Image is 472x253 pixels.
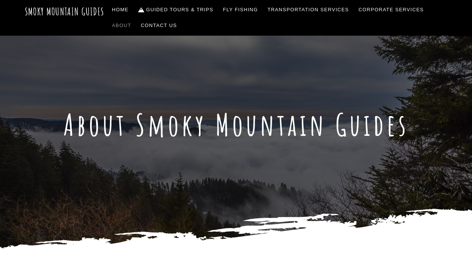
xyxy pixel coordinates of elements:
[25,5,104,18] a: Smoky Mountain Guides
[109,2,131,18] a: Home
[109,18,134,33] a: About
[356,2,427,18] a: Corporate Services
[138,18,180,33] a: Contact Us
[220,2,261,18] a: Fly Fishing
[265,2,352,18] a: Transportation Services
[135,2,216,18] a: Guided Tours & Trips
